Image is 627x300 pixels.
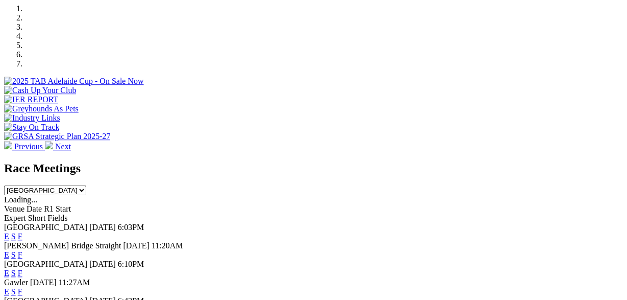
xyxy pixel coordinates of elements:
img: chevron-right-pager-white.svg [45,141,53,149]
a: S [11,250,16,259]
img: GRSA Strategic Plan 2025-27 [4,132,110,141]
a: Previous [4,142,45,151]
a: S [11,232,16,241]
span: [DATE] [123,241,149,250]
span: 6:03PM [118,223,144,232]
a: S [11,287,16,296]
a: S [11,269,16,278]
span: Gawler [4,278,28,287]
span: Date [27,204,42,213]
a: E [4,250,9,259]
img: Greyhounds As Pets [4,104,79,113]
a: F [18,287,22,296]
img: Industry Links [4,113,60,123]
img: IER REPORT [4,95,58,104]
span: 6:10PM [118,260,144,268]
img: chevron-left-pager-white.svg [4,141,12,149]
a: F [18,269,22,278]
span: [GEOGRAPHIC_DATA] [4,260,87,268]
img: 2025 TAB Adelaide Cup - On Sale Now [4,77,144,86]
a: F [18,232,22,241]
img: Cash Up Your Club [4,86,76,95]
span: 11:20AM [152,241,183,250]
span: Short [28,214,46,222]
a: Next [45,142,71,151]
span: Fields [47,214,67,222]
h2: Race Meetings [4,161,623,175]
span: 11:27AM [59,278,90,287]
span: Venue [4,204,24,213]
a: E [4,287,9,296]
span: [GEOGRAPHIC_DATA] [4,223,87,232]
a: E [4,232,9,241]
span: Next [55,142,71,151]
span: [DATE] [89,223,116,232]
span: [DATE] [30,278,57,287]
span: [DATE] [89,260,116,268]
span: Previous [14,142,43,151]
a: F [18,250,22,259]
a: E [4,269,9,278]
span: [PERSON_NAME] Bridge Straight [4,241,121,250]
img: Stay On Track [4,123,59,132]
span: R1 Start [44,204,71,213]
span: Expert [4,214,26,222]
span: Loading... [4,195,37,204]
